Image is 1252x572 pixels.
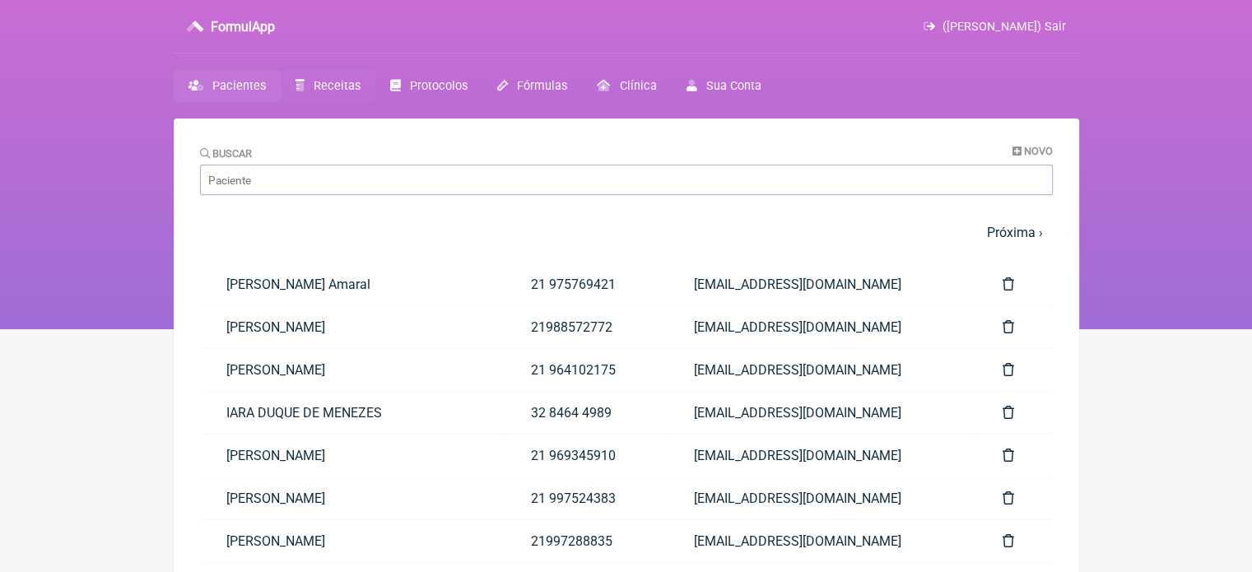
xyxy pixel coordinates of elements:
[987,225,1043,240] a: Próxima ›
[200,215,1053,250] nav: pager
[505,306,668,348] a: 21988572772
[924,20,1065,34] a: ([PERSON_NAME]) Sair
[668,392,976,434] a: [EMAIL_ADDRESS][DOMAIN_NAME]
[505,349,668,391] a: 21 964102175
[505,392,668,434] a: 32 8464 4989
[200,435,505,477] a: [PERSON_NAME]
[668,435,976,477] a: [EMAIL_ADDRESS][DOMAIN_NAME]
[671,70,775,102] a: Sua Conta
[668,477,976,519] a: [EMAIL_ADDRESS][DOMAIN_NAME]
[517,79,567,93] span: Fórmulas
[706,79,761,93] span: Sua Conta
[200,263,505,305] a: [PERSON_NAME] Amaral
[668,349,976,391] a: [EMAIL_ADDRESS][DOMAIN_NAME]
[668,306,976,348] a: [EMAIL_ADDRESS][DOMAIN_NAME]
[211,19,275,35] h3: FormulApp
[212,79,266,93] span: Pacientes
[375,70,482,102] a: Protocolos
[410,79,468,93] span: Protocolos
[314,79,361,93] span: Receitas
[482,70,582,102] a: Fórmulas
[200,165,1053,195] input: Paciente
[942,20,1066,34] span: ([PERSON_NAME]) Sair
[200,392,505,434] a: IARA DUQUE DE MENEZES
[505,477,668,519] a: 21 997524383
[619,79,656,93] span: Clínica
[200,349,505,391] a: [PERSON_NAME]
[200,306,505,348] a: [PERSON_NAME]
[281,70,375,102] a: Receitas
[582,70,671,102] a: Clínica
[505,520,668,562] a: 21997288835
[200,520,505,562] a: [PERSON_NAME]
[174,70,281,102] a: Pacientes
[1024,145,1053,157] span: Novo
[505,435,668,477] a: 21 969345910
[668,263,976,305] a: [EMAIL_ADDRESS][DOMAIN_NAME]
[200,477,505,519] a: [PERSON_NAME]
[505,263,668,305] a: 21 975769421
[1012,145,1053,157] a: Novo
[200,147,253,160] label: Buscar
[668,520,976,562] a: [EMAIL_ADDRESS][DOMAIN_NAME]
